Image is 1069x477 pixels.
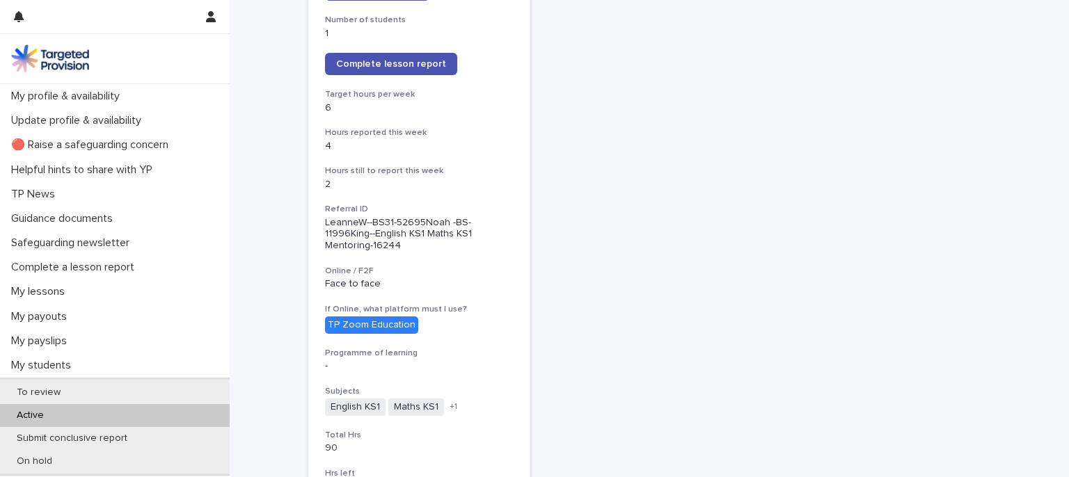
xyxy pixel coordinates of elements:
[6,285,76,298] p: My lessons
[325,15,514,26] h3: Number of students
[325,53,457,75] a: Complete lesson report
[325,304,514,315] h3: If Online, what platform must I use?
[11,45,89,72] img: M5nRWzHhSzIhMunXDL62
[325,278,514,290] p: Face to face
[325,360,514,372] p: -
[325,140,514,152] p: 4
[325,102,514,114] p: 6
[325,398,386,416] span: English KS1
[325,179,514,191] p: 2
[6,432,138,444] p: Submit conclusive report
[6,236,141,250] p: Safeguarding newsletter
[325,165,514,177] h3: Hours still to report this week
[336,59,446,69] span: Complete lesson report
[325,348,514,359] h3: Programme of learning
[325,89,514,100] h3: Target hours per week
[6,261,145,274] p: Complete a lesson report
[6,387,72,398] p: To review
[325,127,514,138] h3: Hours reported this week
[325,204,514,215] h3: Referral ID
[450,403,457,411] span: + 1
[325,266,514,277] h3: Online / F2F
[325,386,514,397] h3: Subjects
[6,114,152,127] p: Update profile & availability
[325,442,514,454] p: 90
[6,310,78,323] p: My payouts
[6,334,78,348] p: My payslips
[325,316,418,334] div: TP Zoom Education
[325,28,514,40] p: 1
[325,217,514,252] p: LeanneW--BS31-52695Noah -BS-11996King--English KS1 Maths KS1 Mentoring-16244
[6,212,124,225] p: Guidance documents
[388,398,444,416] span: Maths KS1
[6,138,180,152] p: 🔴 Raise a safeguarding concern
[6,90,131,103] p: My profile & availability
[6,188,66,201] p: TP News
[6,163,164,177] p: Helpful hints to share with YP
[6,410,55,421] p: Active
[6,359,82,372] p: My students
[6,455,63,467] p: On hold
[325,430,514,441] h3: Total Hrs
